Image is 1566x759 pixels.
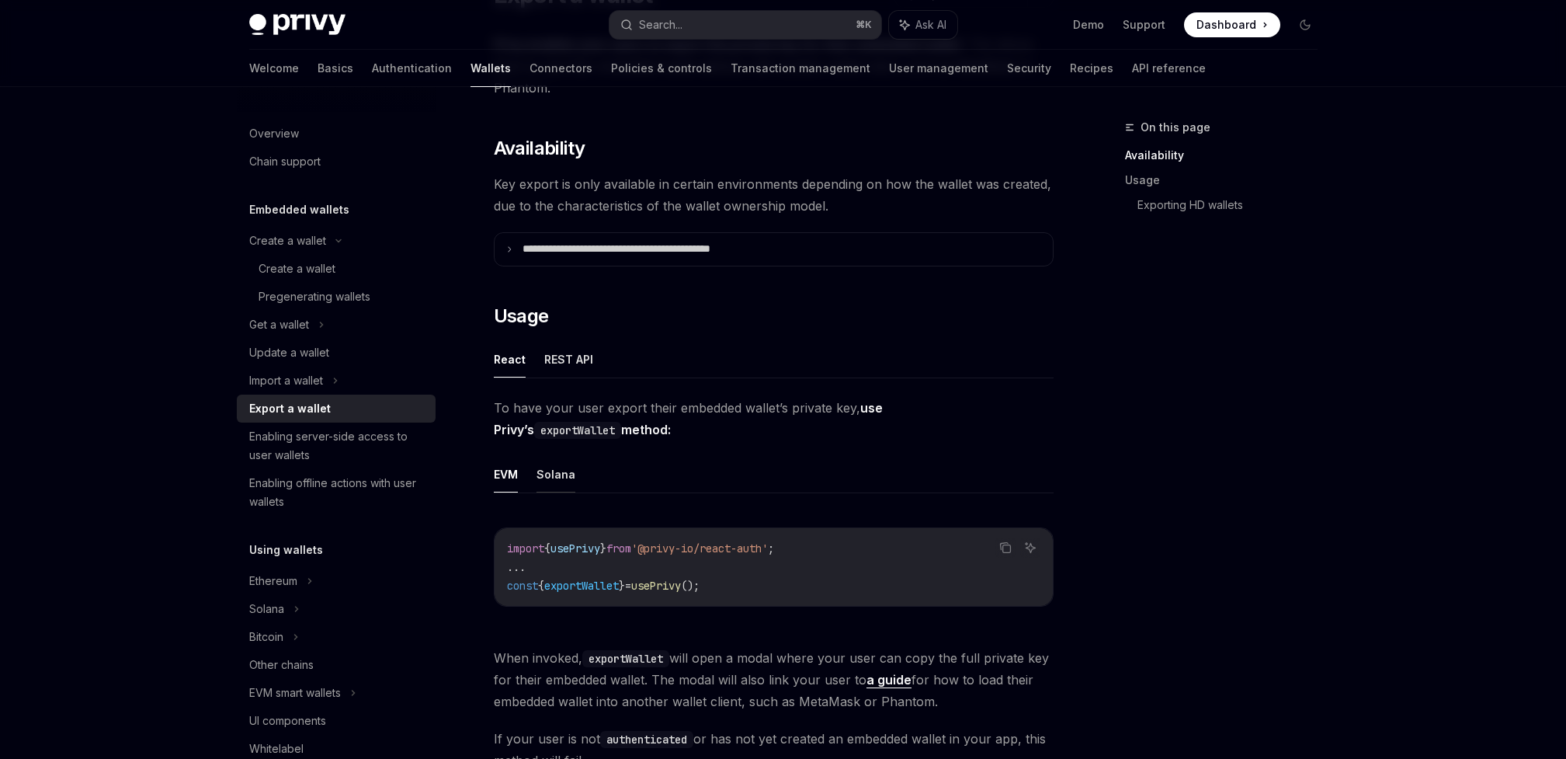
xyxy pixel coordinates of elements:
button: Copy the contents from the code block [995,538,1016,558]
span: { [538,579,544,593]
a: Exporting HD wallets [1137,193,1330,218]
div: Chain support [249,152,321,171]
a: Security [1007,50,1051,87]
div: Solana [249,600,284,618]
div: Get a wallet [249,315,309,334]
div: Export a wallet [249,399,331,418]
div: Search... [639,16,682,34]
div: Create a wallet [249,232,326,250]
a: Enabling offline actions with user wallets [237,469,436,516]
span: from [606,541,631,555]
div: UI components [249,712,326,730]
div: Bitcoin [249,628,283,646]
a: Chain support [237,148,436,176]
span: } [619,579,625,593]
span: Ask AI [915,17,946,33]
div: EVM smart wallets [249,684,341,702]
span: On this page [1141,118,1210,137]
span: Usage [494,304,549,329]
div: Whitelabel [249,740,304,758]
button: Ask AI [889,11,957,39]
span: } [600,541,606,555]
span: import [507,541,544,555]
a: Demo [1073,17,1104,33]
span: ⌘ K [856,19,872,31]
a: a guide [866,672,911,688]
code: exportWallet [582,650,669,667]
span: { [544,541,550,555]
span: To have your user export their embedded wallet’s private key, [494,397,1054,440]
a: Availability [1125,143,1330,168]
div: Overview [249,124,299,143]
a: Update a wallet [237,339,436,367]
div: Pregenerating wallets [259,287,370,306]
button: Ask AI [1020,538,1040,558]
button: Solana [536,456,575,493]
a: Welcome [249,50,299,87]
button: EVM [494,456,518,493]
button: REST API [544,341,593,378]
span: (); [681,579,700,593]
a: API reference [1132,50,1206,87]
span: = [625,579,631,593]
a: User management [889,50,988,87]
a: Pregenerating wallets [237,283,436,311]
a: Dashboard [1184,12,1280,37]
a: Connectors [530,50,592,87]
a: Authentication [372,50,452,87]
div: Import a wallet [249,371,323,390]
span: exportWallet [544,579,619,593]
a: Recipes [1070,50,1113,87]
a: Basics [318,50,353,87]
span: const [507,579,538,593]
div: Enabling offline actions with user wallets [249,474,426,511]
span: ; [768,541,774,555]
h5: Embedded wallets [249,200,349,219]
a: Policies & controls [611,50,712,87]
a: Support [1123,17,1165,33]
div: Enabling server-side access to user wallets [249,427,426,465]
span: usePrivy [550,541,600,555]
span: Key export is only available in certain environments depending on how the wallet was created, due... [494,173,1054,217]
img: dark logo [249,14,345,36]
span: usePrivy [631,579,681,593]
a: Overview [237,120,436,148]
div: Other chains [249,656,314,674]
div: Ethereum [249,572,297,590]
div: Update a wallet [249,343,329,362]
a: Wallets [470,50,511,87]
span: '@privy-io/react-auth' [631,541,768,555]
button: Search...⌘K [609,11,881,39]
span: Dashboard [1196,17,1256,33]
code: authenticated [600,731,693,748]
button: Toggle dark mode [1293,12,1318,37]
a: Usage [1125,168,1330,193]
h5: Using wallets [249,541,323,559]
button: React [494,341,526,378]
a: Transaction management [731,50,870,87]
a: Enabling server-side access to user wallets [237,423,436,469]
div: Create a wallet [259,259,335,278]
code: exportWallet [534,422,621,439]
strong: use Privy’s method: [494,400,883,437]
a: Other chains [237,651,436,679]
span: When invoked, will open a modal where your user can copy the full private key for their embedded ... [494,647,1054,712]
a: Export a wallet [237,395,436,423]
span: Availability [494,136,585,161]
span: ... [507,560,526,574]
a: Create a wallet [237,255,436,283]
a: UI components [237,707,436,735]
